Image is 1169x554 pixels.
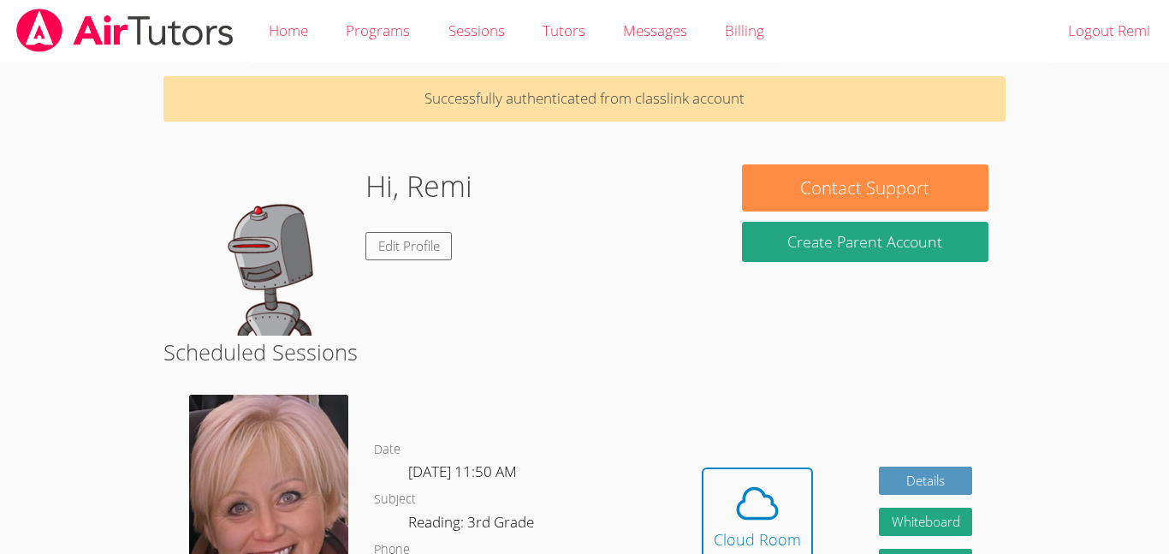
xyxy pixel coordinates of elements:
p: Successfully authenticated from classlink account [163,76,1006,122]
img: airtutors_banner-c4298cdbf04f3fff15de1276eac7730deb9818008684d7c2e4769d2f7ddbe033.png [15,9,235,52]
dd: Reading: 3rd Grade [408,510,537,539]
dt: Subject [374,489,416,510]
h2: Scheduled Sessions [163,336,1006,368]
a: Details [879,467,973,495]
span: [DATE] 11:50 AM [408,462,517,481]
a: Edit Profile [365,232,453,260]
button: Create Parent Account [742,222,988,262]
img: default.png [181,164,352,336]
button: Whiteboard [879,508,973,536]
div: Cloud Room [714,527,801,551]
dt: Date [374,439,401,461]
h1: Hi, Remi [365,164,472,208]
span: Messages [623,21,687,40]
button: Contact Support [742,164,988,211]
